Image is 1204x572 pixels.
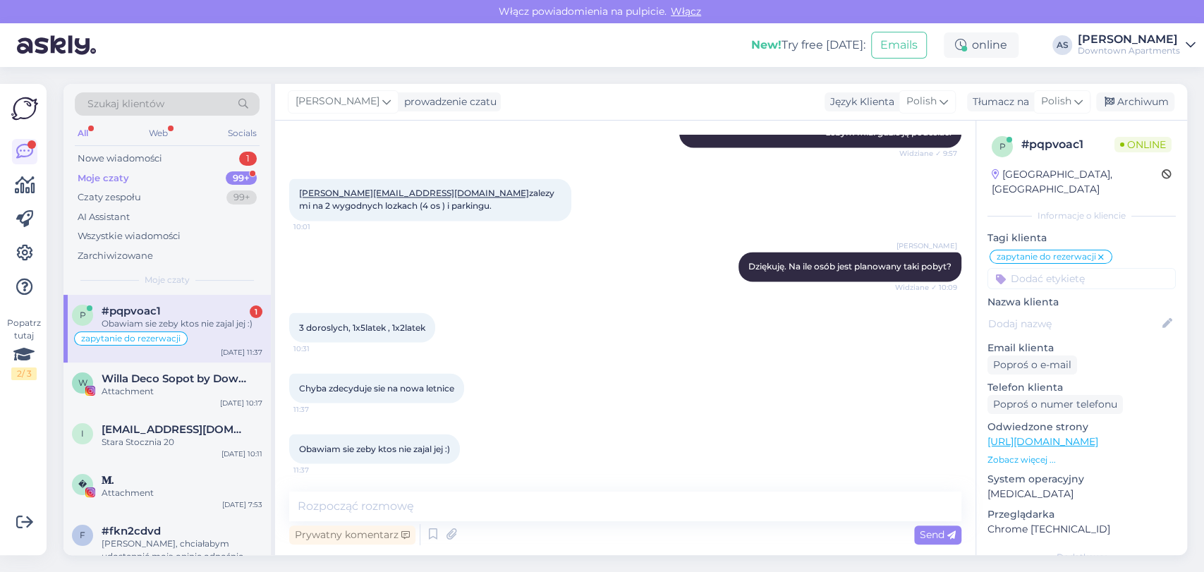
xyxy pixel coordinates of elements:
span: #fkn2cdvd [102,525,161,537]
span: Widziane ✓ 10:09 [895,282,957,293]
div: [GEOGRAPHIC_DATA], [GEOGRAPHIC_DATA] [992,167,1162,197]
div: Socials [225,124,260,142]
div: Web [146,124,171,142]
a: [PERSON_NAME]Downtown Apartments [1078,34,1196,56]
div: [DATE] 10:17 [220,398,262,408]
span: Willa Deco Sopot by Downtown Apartments [102,372,248,385]
span: Moje czaty [145,274,190,286]
div: [DATE] 7:53 [222,499,262,510]
p: Telefon klienta [987,380,1176,395]
span: Obawiam sie zeby ktos nie zajal jej :) [299,443,450,454]
div: Moje czaty [78,171,129,185]
span: Szukaj klientów [87,97,164,111]
span: 10:31 [293,343,346,353]
span: Widziane ✓ 9:57 [899,148,957,159]
span: [PERSON_NAME] [296,94,379,109]
div: [DATE] 10:11 [221,449,262,459]
div: Popatrz tutaj [11,317,37,380]
a: [PERSON_NAME][EMAIL_ADDRESS][DOMAIN_NAME] [299,188,529,198]
span: 11:37 [293,403,346,414]
div: Informacje o kliencie [987,209,1176,222]
div: Poproś o numer telefonu [987,395,1123,414]
p: Przeglądarka [987,507,1176,522]
span: Send [920,528,956,541]
span: Dziękuję. Na ile osób jest planowany taki pobyt? [748,261,951,272]
div: Tłumacz na [967,95,1029,109]
span: p [999,141,1006,152]
b: New! [751,38,782,51]
div: prowadzenie czatu [399,95,497,109]
span: i [81,428,84,439]
span: [PERSON_NAME] [896,241,957,251]
span: 11:37 [293,464,346,475]
p: System operacyjny [987,472,1176,487]
input: Dodaj nazwę [988,316,1160,331]
p: [MEDICAL_DATA] [987,487,1176,501]
div: AS [1052,35,1072,55]
div: [PERSON_NAME], chciałabym udostępnić moją opinię odnośnie jednego z apartamentów. Jak mogę to zro... [102,537,262,563]
div: Try free [DATE]: [751,37,865,54]
div: Zarchiwizowane [78,249,153,263]
span: Online [1114,137,1172,152]
span: Polish [906,94,937,109]
div: AI Assistant [78,210,130,224]
div: Archiwum [1096,92,1174,111]
span: 10:01 [293,221,346,232]
div: Język Klienta [825,95,894,109]
div: [DATE] 11:37 [221,347,262,358]
span: Chyba zdecyduje sie na nowa letnice [299,382,454,393]
input: Dodać etykietę [987,268,1176,289]
span: � [78,479,87,489]
div: # pqpvoac1 [1021,136,1114,153]
p: Odwiedzone strony [987,420,1176,434]
div: [PERSON_NAME] [1078,34,1180,45]
span: zalezy mi na 2 wygodnych lozkach (4 os ) i parkingu. [299,188,557,211]
div: Wszystkie wiadomości [78,229,181,243]
span: p [80,310,86,320]
div: Poproś o e-mail [987,355,1077,375]
span: Włącz [667,5,705,18]
p: Nazwa klienta [987,295,1176,310]
p: Tagi klienta [987,231,1176,245]
span: 3 doroslych, 1x5latek , 1x2latek [299,322,425,332]
span: Polish [1041,94,1071,109]
button: Emails [871,32,927,59]
div: Attachment [102,385,262,398]
span: 𝐌. [102,474,114,487]
span: #pqpvoac1 [102,305,161,317]
div: 99+ [226,190,257,205]
p: Zobacz więcej ... [987,454,1176,466]
div: Stara Stocznia 20 [102,436,262,449]
span: zapytanie do rezerwacji [81,334,181,343]
div: Downtown Apartments [1078,45,1180,56]
div: Czaty zespołu [78,190,141,205]
div: online [944,32,1018,58]
div: Prywatny komentarz [289,525,415,544]
p: Chrome [TECHNICAL_ID] [987,522,1176,537]
span: W [78,377,87,388]
span: zapytanie do rezerwacji [997,252,1096,261]
div: All [75,124,91,142]
div: Obawiam sie zeby ktos nie zajal jej :) [102,317,262,330]
a: [URL][DOMAIN_NAME] [987,435,1098,448]
div: 1 [239,152,257,166]
div: Attachment [102,487,262,499]
div: Dodatkowy [987,551,1176,564]
p: Email klienta [987,341,1176,355]
div: Nowe wiadomości [78,152,162,166]
div: 1 [250,305,262,318]
span: f [80,530,85,540]
div: 2 / 3 [11,367,37,380]
span: ibritanchuk@gmail.com [102,423,248,436]
img: Askly Logo [11,95,38,122]
div: 99+ [226,171,257,185]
